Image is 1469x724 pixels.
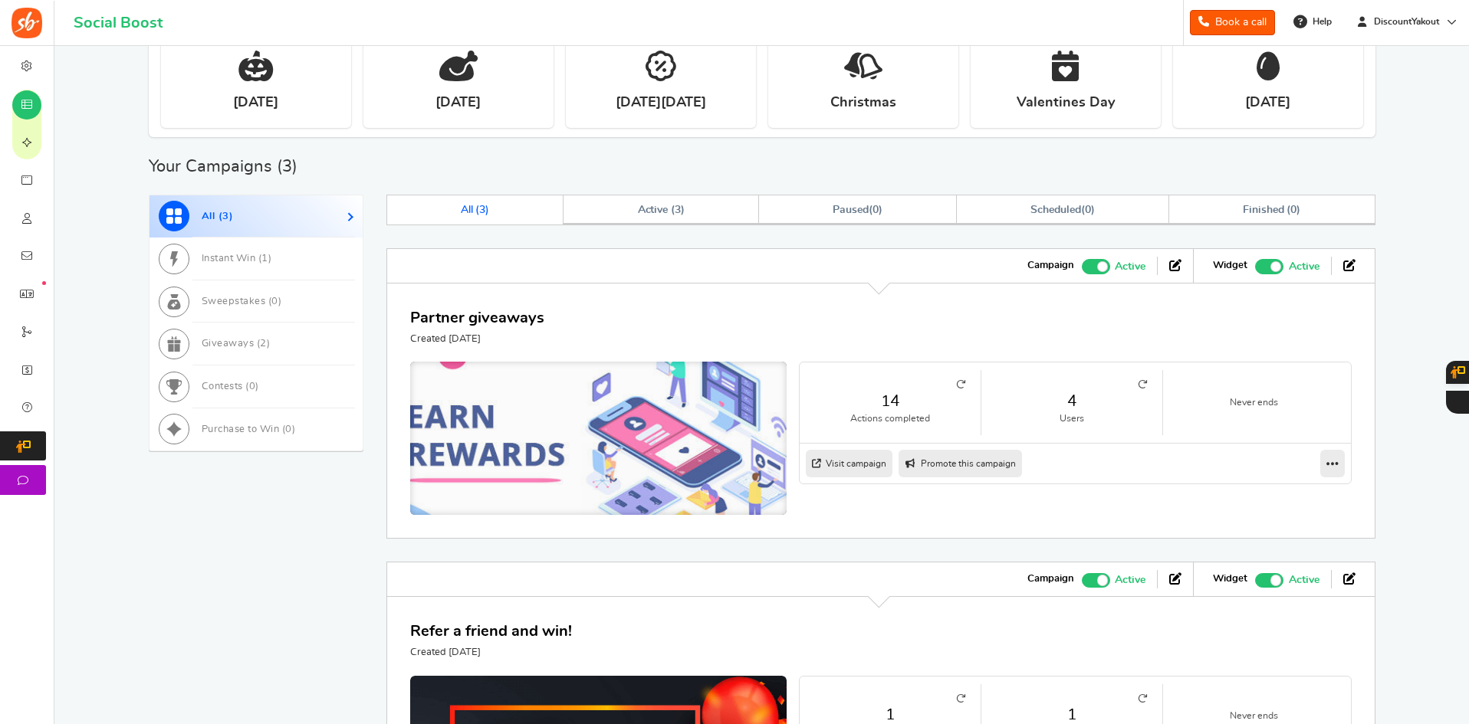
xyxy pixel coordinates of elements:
[638,205,685,215] span: Active ( )
[271,296,278,306] span: 0
[1115,572,1145,588] span: Active
[833,205,882,215] span: ( )
[1213,572,1247,586] strong: Widget
[1368,15,1445,28] span: DiscountYakout
[42,281,46,285] em: New
[1178,396,1329,409] small: Never ends
[830,93,896,113] strong: Christmas
[1027,572,1074,586] strong: Campaign
[249,382,256,391] span: 0
[410,624,572,639] a: Refer a friend and win!
[1178,709,1329,722] small: Never ends
[616,93,706,113] strong: [DATE][DATE]
[1289,258,1319,275] span: Active
[435,93,481,113] strong: [DATE]
[815,412,965,425] small: Actions completed
[1309,15,1332,28] span: Help
[1201,257,1331,275] li: Widget activated
[285,424,292,434] span: 0
[899,450,1022,477] a: Promote this campaign
[1030,205,1081,215] span: Scheduled
[1190,10,1275,35] a: Book a call
[833,205,869,215] span: Paused
[1030,205,1094,215] span: ( )
[410,646,572,660] p: Created [DATE]
[202,296,282,306] span: Sweepstakes ( )
[202,211,234,221] span: All ( )
[202,339,271,349] span: Giveaways ( )
[410,333,544,346] p: Created [DATE]
[222,211,229,221] span: 3
[12,8,42,38] img: Social Boost
[149,159,297,174] h2: Your Campaigns ( )
[675,205,681,215] span: 3
[461,205,490,215] span: All ( )
[260,339,267,349] span: 2
[815,390,965,412] a: 14
[1245,93,1290,113] strong: [DATE]
[873,205,879,215] span: 0
[1085,205,1091,215] span: 0
[1115,258,1145,275] span: Active
[202,424,296,434] span: Purchase to Win ( )
[282,158,292,175] span: 3
[997,412,1147,425] small: Users
[74,15,163,31] h1: Social Boost
[479,205,485,215] span: 3
[1027,259,1074,273] strong: Campaign
[997,390,1147,412] a: 4
[233,93,278,113] strong: [DATE]
[202,254,272,264] span: Instant Win ( )
[1213,259,1247,273] strong: Widget
[1452,395,1464,406] span: Gratisfaction
[410,310,544,326] a: Partner giveaways
[1446,391,1469,414] button: Gratisfaction
[1287,9,1339,34] a: Help
[261,254,268,264] span: 1
[1243,205,1300,215] span: Finished ( )
[202,382,259,391] span: Contests ( )
[1290,205,1296,215] span: 0
[1017,93,1115,113] strong: Valentines Day
[1201,570,1331,588] li: Widget activated
[806,450,892,477] a: Visit campaign
[1289,572,1319,588] span: Active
